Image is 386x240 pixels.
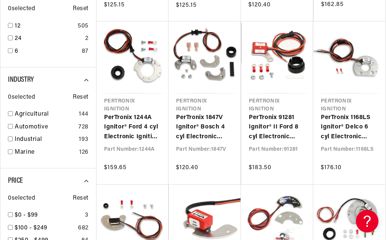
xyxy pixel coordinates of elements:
div: 126 [79,148,89,157]
span: Reset [73,4,89,14]
div: 728 [78,122,89,132]
a: 6 [15,47,79,57]
a: Automotive [15,122,75,132]
a: PerTronix 1244A Ignitor® Ford 4 cyl Electronic Ignition Conversion Kit [104,113,161,142]
a: PerTronix 1847V Ignitor® Bosch 4 cyl Electronic Ignition Conversion Kit [176,113,233,142]
a: Marine [15,148,76,157]
span: Reset [73,93,89,102]
a: 12 [15,21,75,31]
a: 24 [15,34,82,44]
div: 505 [78,21,89,31]
span: Industry [8,76,34,84]
span: 0 selected [8,194,35,203]
a: Agricultural [15,110,76,119]
a: PerTronix 1168LS Ignitor® Delco 6 cyl Electronic Ignition Conversion Kit [321,113,378,142]
span: 0 selected [8,4,35,14]
span: $100 - $249 [15,225,47,231]
div: 3 [85,211,89,220]
div: 193 [79,135,89,145]
div: 2 [85,34,89,44]
a: PerTronix 91281 Ignitor® II Ford 8 cyl Electronic Ignition Conversion Kit [249,113,306,142]
span: 0 selected [8,93,35,102]
div: 682 [78,223,89,233]
span: $0 - $99 [15,212,38,218]
div: 87 [82,47,89,57]
span: Price [8,177,23,185]
div: 144 [79,110,89,119]
a: Industrial [15,135,76,145]
span: Reset [73,194,89,203]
